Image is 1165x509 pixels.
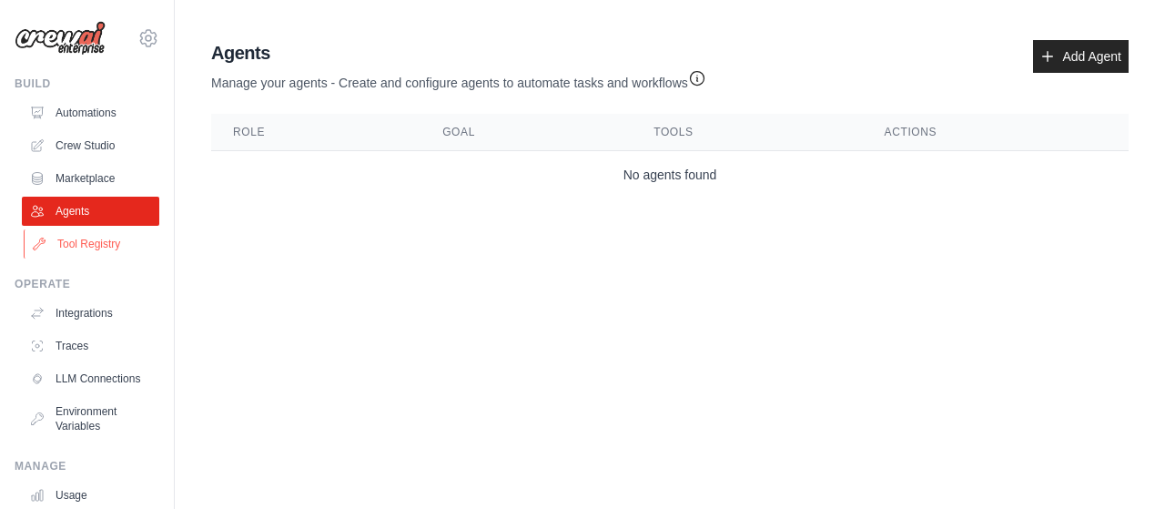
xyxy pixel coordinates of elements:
a: Tool Registry [24,229,161,259]
p: Manage your agents - Create and configure agents to automate tasks and workflows [211,66,706,92]
div: Build [15,76,159,91]
a: Agents [22,197,159,226]
a: Environment Variables [22,397,159,441]
a: LLM Connections [22,364,159,393]
div: Operate [15,277,159,291]
a: Integrations [22,299,159,328]
a: Traces [22,331,159,361]
td: No agents found [211,151,1129,199]
th: Tools [632,114,862,151]
a: Marketplace [22,164,159,193]
a: Crew Studio [22,131,159,160]
img: Logo [15,21,106,56]
div: Manage [15,459,159,473]
th: Goal [420,114,632,151]
h2: Agents [211,40,706,66]
a: Automations [22,98,159,127]
a: Add Agent [1033,40,1129,73]
th: Role [211,114,420,151]
th: Actions [863,114,1129,151]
